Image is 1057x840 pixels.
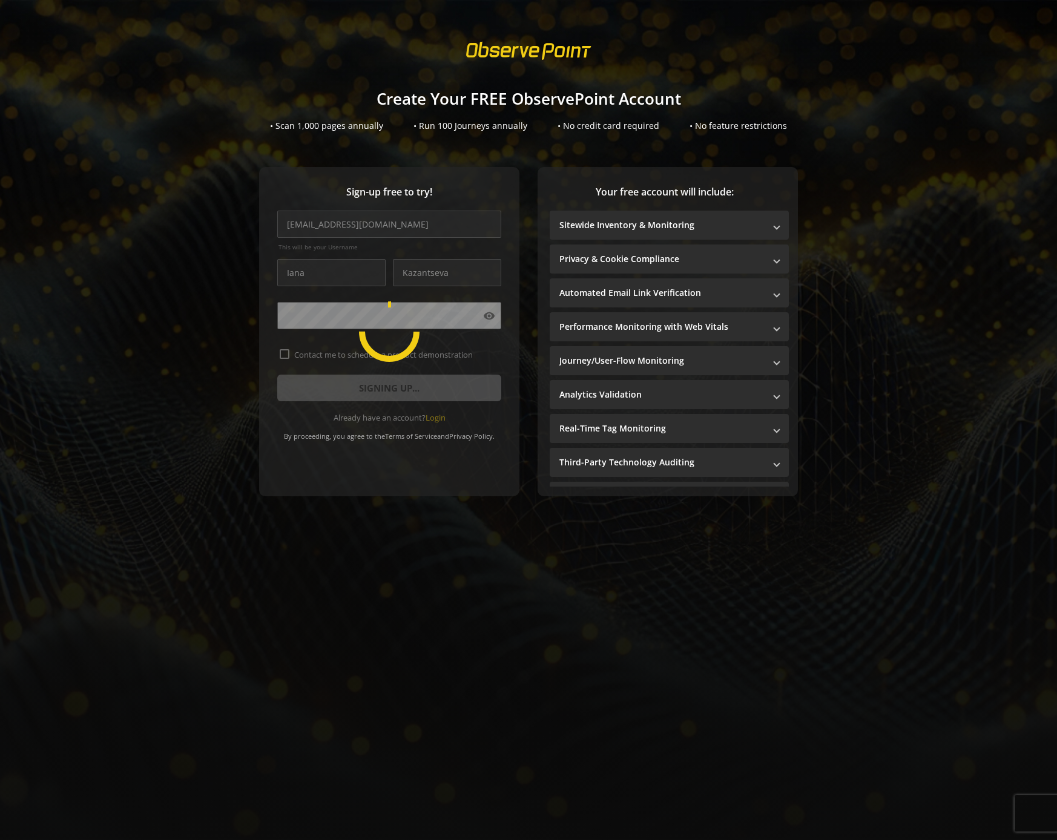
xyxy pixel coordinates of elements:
[690,120,787,132] div: • No feature restrictions
[550,312,789,341] mat-expansion-panel-header: Performance Monitoring with Web Vitals
[550,448,789,477] mat-expansion-panel-header: Third-Party Technology Auditing
[559,355,765,367] mat-panel-title: Journey/User-Flow Monitoring
[559,389,765,401] mat-panel-title: Analytics Validation
[277,185,501,199] span: Sign-up free to try!
[550,244,789,274] mat-expansion-panel-header: Privacy & Cookie Compliance
[550,414,789,443] mat-expansion-panel-header: Real-Time Tag Monitoring
[550,346,789,375] mat-expansion-panel-header: Journey/User-Flow Monitoring
[277,424,501,441] div: By proceeding, you agree to the and .
[270,120,383,132] div: • Scan 1,000 pages annually
[559,287,765,299] mat-panel-title: Automated Email Link Verification
[550,185,780,199] span: Your free account will include:
[559,422,765,435] mat-panel-title: Real-Time Tag Monitoring
[550,482,789,511] mat-expansion-panel-header: Global Site Auditing
[550,211,789,240] mat-expansion-panel-header: Sitewide Inventory & Monitoring
[559,219,765,231] mat-panel-title: Sitewide Inventory & Monitoring
[550,278,789,307] mat-expansion-panel-header: Automated Email Link Verification
[559,253,765,265] mat-panel-title: Privacy & Cookie Compliance
[559,456,765,468] mat-panel-title: Third-Party Technology Auditing
[385,431,437,441] a: Terms of Service
[550,380,789,409] mat-expansion-panel-header: Analytics Validation
[449,431,493,441] a: Privacy Policy
[559,321,765,333] mat-panel-title: Performance Monitoring with Web Vitals
[558,120,659,132] div: • No credit card required
[413,120,527,132] div: • Run 100 Journeys annually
